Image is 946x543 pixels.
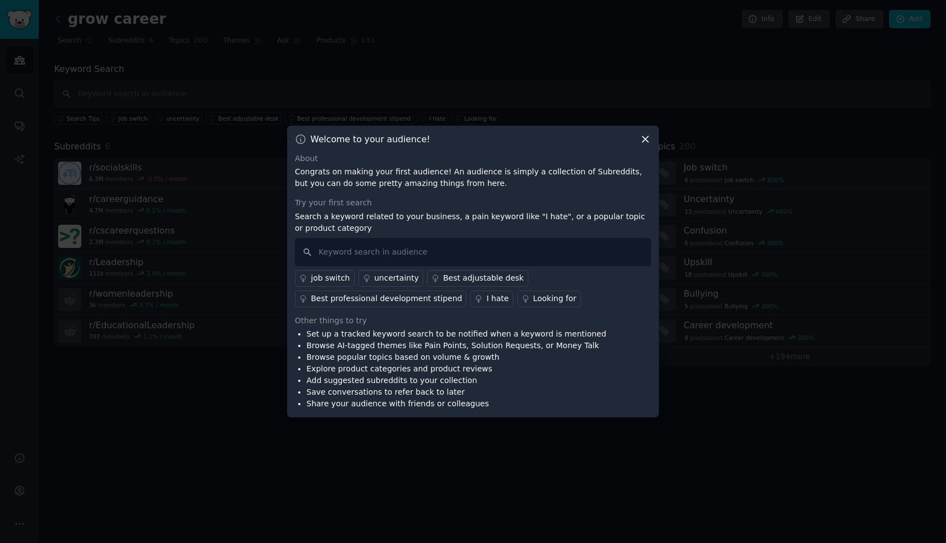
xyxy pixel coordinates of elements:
[443,272,524,284] div: Best adjustable desk
[311,272,350,284] div: job switch
[306,328,606,340] li: Set up a tracked keyword search to be notified when a keyword is mentioned
[306,375,606,386] li: Add suggested subreddits to your collection
[295,315,651,327] div: Other things to try
[533,293,576,304] div: Looking for
[295,166,651,189] p: Congrats on making your first audience! An audience is simply a collection of Subreddits, but you...
[427,270,528,287] a: Best adjustable desk
[306,363,606,375] li: Explore product categories and product reviews
[311,293,462,304] div: Best professional development stipend
[470,291,513,307] a: I hate
[375,272,419,284] div: uncertainty
[306,340,606,351] li: Browse AI-tagged themes like Pain Points, Solution Requests, or Money Talk
[486,293,508,304] div: I hate
[358,270,423,287] a: uncertainty
[306,351,606,363] li: Browse popular topics based on volume & growth
[295,270,355,287] a: job switch
[517,291,581,307] a: Looking for
[295,238,651,266] input: Keyword search in audience
[295,291,466,307] a: Best professional development stipend
[310,133,430,145] h3: Welcome to your audience!
[295,211,651,234] p: Search a keyword related to your business, a pain keyword like "I hate", or a popular topic or pr...
[295,153,651,164] div: About
[295,197,651,209] div: Try your first search
[306,398,606,410] li: Share your audience with friends or colleagues
[306,386,606,398] li: Save conversations to refer back to later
